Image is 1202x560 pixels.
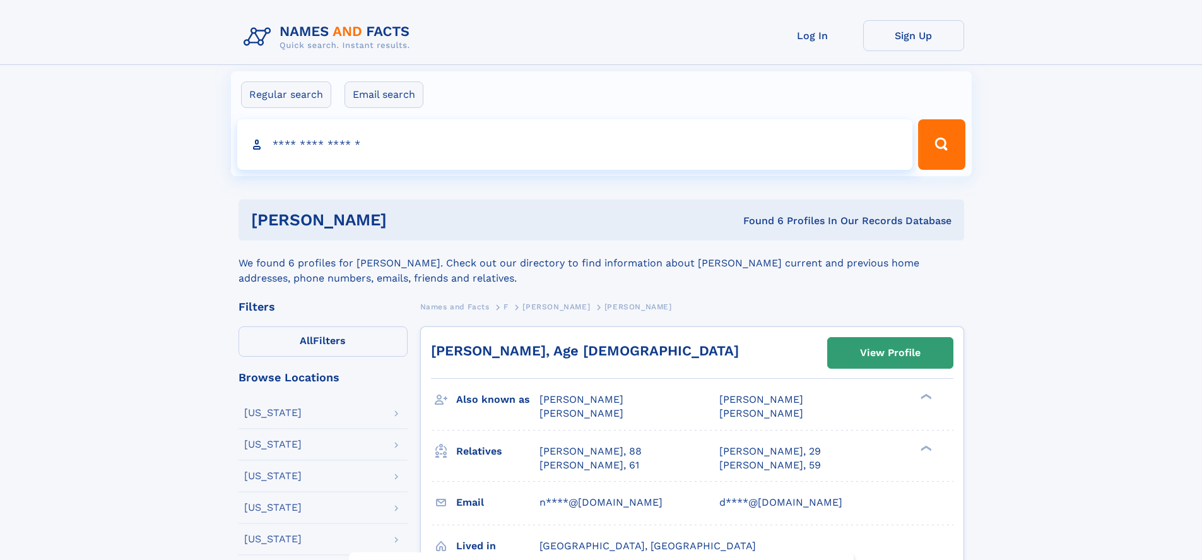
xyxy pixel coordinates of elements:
[860,338,921,367] div: View Profile
[539,458,639,472] a: [PERSON_NAME], 61
[504,299,509,314] a: F
[504,302,509,311] span: F
[239,301,408,313] div: Filters
[604,302,672,311] span: [PERSON_NAME]
[456,535,539,557] h3: Lived in
[539,540,756,552] span: [GEOGRAPHIC_DATA], [GEOGRAPHIC_DATA]
[863,20,964,51] a: Sign Up
[244,503,302,513] div: [US_STATE]
[237,119,913,170] input: search input
[539,393,623,405] span: [PERSON_NAME]
[456,389,539,410] h3: Also known as
[420,299,490,314] a: Names and Facts
[244,439,302,450] div: [US_STATE]
[244,471,302,481] div: [US_STATE]
[539,444,642,458] a: [PERSON_NAME], 88
[565,214,952,228] div: Found 6 Profiles In Our Records Database
[719,393,803,405] span: [PERSON_NAME]
[241,81,331,108] label: Regular search
[918,119,965,170] button: Search Button
[522,299,590,314] a: [PERSON_NAME]
[719,458,821,472] a: [PERSON_NAME], 59
[828,338,953,368] a: View Profile
[345,81,423,108] label: Email search
[539,407,623,419] span: [PERSON_NAME]
[719,444,821,458] a: [PERSON_NAME], 29
[244,534,302,544] div: [US_STATE]
[251,212,565,228] h1: [PERSON_NAME]
[239,326,408,357] label: Filters
[239,241,964,286] div: We found 6 profiles for [PERSON_NAME]. Check out our directory to find information about [PERSON_...
[239,20,420,54] img: Logo Names and Facts
[522,302,590,311] span: [PERSON_NAME]
[456,441,539,462] h3: Relatives
[239,372,408,383] div: Browse Locations
[917,444,933,452] div: ❯
[762,20,863,51] a: Log In
[431,343,739,359] a: [PERSON_NAME], Age [DEMOGRAPHIC_DATA]
[244,408,302,418] div: [US_STATE]
[456,492,539,513] h3: Email
[719,407,803,419] span: [PERSON_NAME]
[300,335,313,347] span: All
[917,393,933,401] div: ❯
